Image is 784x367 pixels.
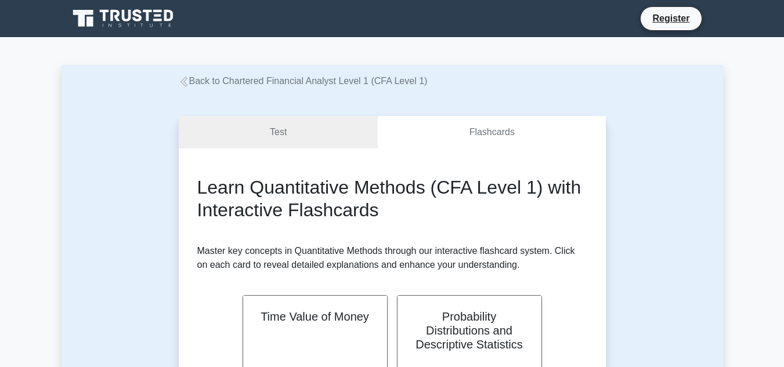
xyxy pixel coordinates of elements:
a: Back to Chartered Financial Analyst Level 1 (CFA Level 1) [179,76,428,86]
a: Flashcards [378,116,605,149]
h2: Time Value of Money [257,310,373,324]
a: Register [645,11,696,26]
a: Test [179,116,378,149]
p: Master key concepts in Quantitative Methods through our interactive flashcard system. Click on ea... [197,244,587,272]
h2: Learn Quantitative Methods (CFA Level 1) with Interactive Flashcards [197,176,587,221]
h2: Probability Distributions and Descriptive Statistics [411,310,528,351]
